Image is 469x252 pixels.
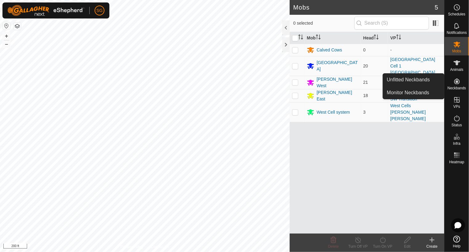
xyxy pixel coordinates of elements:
[317,59,358,72] div: [GEOGRAPHIC_DATA]
[388,44,444,56] td: -
[317,76,358,89] div: [PERSON_NAME] West
[448,12,465,16] span: Schedules
[346,244,370,249] div: Turn Off VP
[354,17,429,30] input: Search (S)
[390,57,435,75] a: [GEOGRAPHIC_DATA] Cell 1 [GEOGRAPHIC_DATA]
[120,244,144,250] a: Privacy Policy
[304,32,361,44] th: Mob
[383,87,444,99] a: Monitor Neckbands
[388,32,444,44] th: VP
[396,35,401,40] p-sorticon: Activate to sort
[361,32,388,44] th: Head
[387,76,430,83] span: Unfitted Neckbands
[3,40,10,48] button: –
[453,105,460,108] span: VPs
[363,47,366,52] span: 0
[390,90,436,101] a: [PERSON_NAME] East SW Transition
[445,233,469,250] a: Help
[317,47,342,53] div: Calved Cows
[363,93,368,98] span: 18
[453,244,461,248] span: Help
[293,4,435,11] h2: Mobs
[7,5,84,16] img: Gallagher Logo
[383,74,444,86] a: Unfitted Neckbands
[447,31,467,35] span: Notifications
[363,110,366,115] span: 3
[387,89,429,96] span: Monitor Neckbands
[363,80,368,85] span: 21
[317,89,358,102] div: [PERSON_NAME] East
[452,49,461,53] span: Mobs
[450,68,463,71] span: Animals
[395,244,420,249] div: Edit
[14,22,21,30] button: Map Layers
[3,22,10,30] button: Reset Map
[96,7,103,14] span: SG
[447,86,466,90] span: Neckbands
[363,63,368,68] span: 20
[298,35,303,40] p-sorticon: Activate to sort
[370,244,395,249] div: Turn On VP
[328,244,339,249] span: Delete
[390,103,426,121] a: West Cells [PERSON_NAME] [PERSON_NAME]
[453,142,460,145] span: Infra
[317,109,350,116] div: West Cell system
[420,244,444,249] div: Create
[435,3,438,12] span: 5
[151,244,169,250] a: Contact Us
[451,123,462,127] span: Status
[3,32,10,40] button: +
[316,35,321,40] p-sorticon: Activate to sort
[293,20,354,26] span: 0 selected
[374,35,379,40] p-sorticon: Activate to sort
[449,160,464,164] span: Heatmap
